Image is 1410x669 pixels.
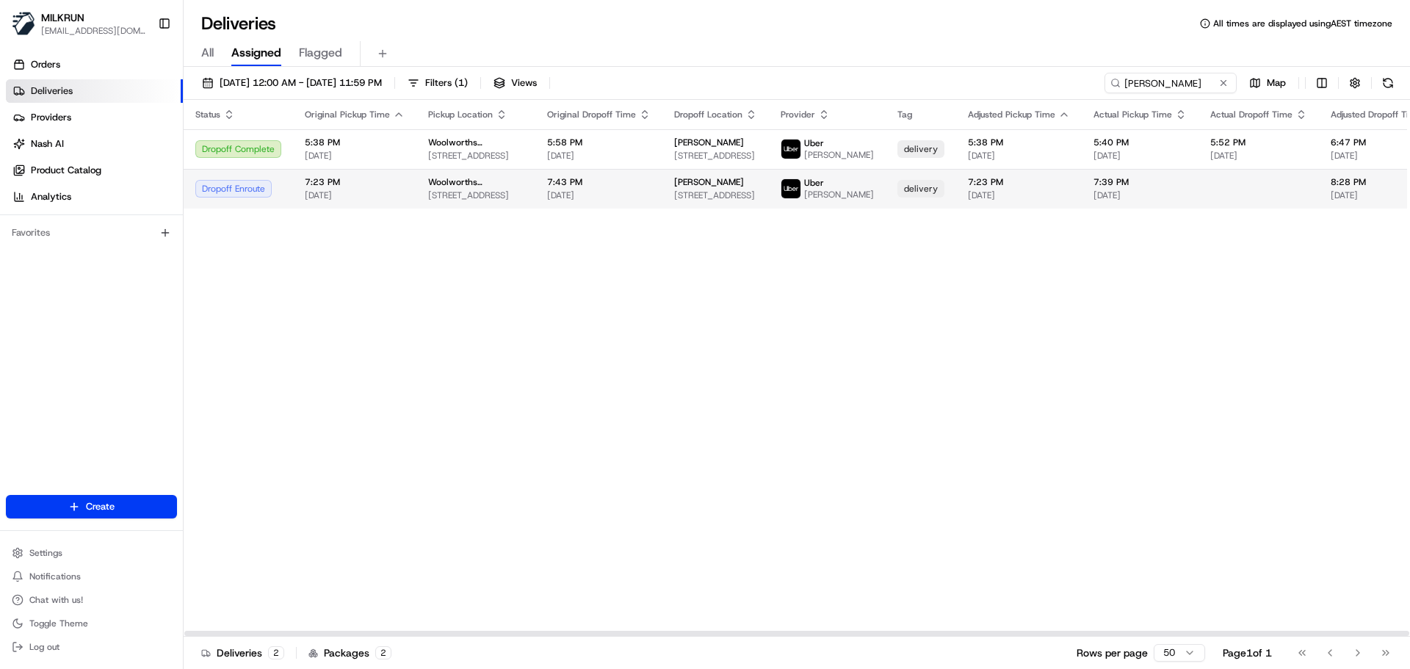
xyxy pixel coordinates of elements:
[201,44,214,62] span: All
[31,84,73,98] span: Deliveries
[305,176,405,188] span: 7:23 PM
[1093,109,1172,120] span: Actual Pickup Time
[201,646,284,660] div: Deliveries
[401,73,474,93] button: Filters(1)
[29,571,81,582] span: Notifications
[1210,109,1292,120] span: Actual Dropoff Time
[968,137,1070,148] span: 5:38 PM
[6,106,183,129] a: Providers
[781,179,800,198] img: uber-new-logo.jpeg
[804,149,874,161] span: [PERSON_NAME]
[29,641,59,653] span: Log out
[674,189,757,201] span: [STREET_ADDRESS]
[41,10,84,25] button: MILKRUN
[31,111,71,124] span: Providers
[804,137,824,149] span: Uber
[1093,176,1187,188] span: 7:39 PM
[6,79,183,103] a: Deliveries
[31,190,71,203] span: Analytics
[6,495,177,518] button: Create
[231,44,281,62] span: Assigned
[201,12,276,35] h1: Deliveries
[29,547,62,559] span: Settings
[305,150,405,162] span: [DATE]
[428,109,493,120] span: Pickup Location
[1210,137,1307,148] span: 5:52 PM
[308,646,391,660] div: Packages
[547,176,651,188] span: 7:43 PM
[195,73,388,93] button: [DATE] 12:00 AM - [DATE] 11:59 PM
[6,613,177,634] button: Toggle Theme
[375,646,391,659] div: 2
[428,150,524,162] span: [STREET_ADDRESS]
[1104,73,1237,93] input: Type to search
[31,58,60,71] span: Orders
[674,176,744,188] span: [PERSON_NAME]
[1093,150,1187,162] span: [DATE]
[781,109,815,120] span: Provider
[29,618,88,629] span: Toggle Theme
[305,189,405,201] span: [DATE]
[428,137,524,148] span: Woolworths Supermarket AU - [GEOGRAPHIC_DATA] ([GEOGRAPHIC_DATA])
[547,189,651,201] span: [DATE]
[6,159,183,182] a: Product Catalog
[968,176,1070,188] span: 7:23 PM
[1213,18,1392,29] span: All times are displayed using AEST timezone
[29,594,83,606] span: Chat with us!
[487,73,543,93] button: Views
[6,53,183,76] a: Orders
[511,76,537,90] span: Views
[455,76,468,90] span: ( 1 )
[804,177,824,189] span: Uber
[6,132,183,156] a: Nash AI
[6,543,177,563] button: Settings
[1210,150,1307,162] span: [DATE]
[31,164,101,177] span: Product Catalog
[195,109,220,120] span: Status
[6,590,177,610] button: Chat with us!
[1223,646,1272,660] div: Page 1 of 1
[968,150,1070,162] span: [DATE]
[1243,73,1292,93] button: Map
[1378,73,1398,93] button: Refresh
[547,137,651,148] span: 5:58 PM
[6,566,177,587] button: Notifications
[968,189,1070,201] span: [DATE]
[547,109,636,120] span: Original Dropoff Time
[6,637,177,657] button: Log out
[904,143,938,155] span: delivery
[674,109,742,120] span: Dropoff Location
[904,183,938,195] span: delivery
[897,109,912,120] span: Tag
[6,6,152,41] button: MILKRUNMILKRUN[EMAIL_ADDRESS][DOMAIN_NAME]
[804,189,874,200] span: [PERSON_NAME]
[1093,189,1187,201] span: [DATE]
[781,140,800,159] img: uber-new-logo.jpeg
[1267,76,1286,90] span: Map
[299,44,342,62] span: Flagged
[428,189,524,201] span: [STREET_ADDRESS]
[305,109,390,120] span: Original Pickup Time
[428,176,524,188] span: Woolworths Supermarket AU - [GEOGRAPHIC_DATA] ([GEOGRAPHIC_DATA])
[41,25,146,37] button: [EMAIL_ADDRESS][DOMAIN_NAME]
[86,500,115,513] span: Create
[268,646,284,659] div: 2
[220,76,382,90] span: [DATE] 12:00 AM - [DATE] 11:59 PM
[425,76,468,90] span: Filters
[968,109,1055,120] span: Adjusted Pickup Time
[674,137,744,148] span: [PERSON_NAME]
[6,221,177,245] div: Favorites
[1077,646,1148,660] p: Rows per page
[547,150,651,162] span: [DATE]
[6,185,183,209] a: Analytics
[305,137,405,148] span: 5:38 PM
[1093,137,1187,148] span: 5:40 PM
[12,12,35,35] img: MILKRUN
[31,137,64,151] span: Nash AI
[674,150,757,162] span: [STREET_ADDRESS]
